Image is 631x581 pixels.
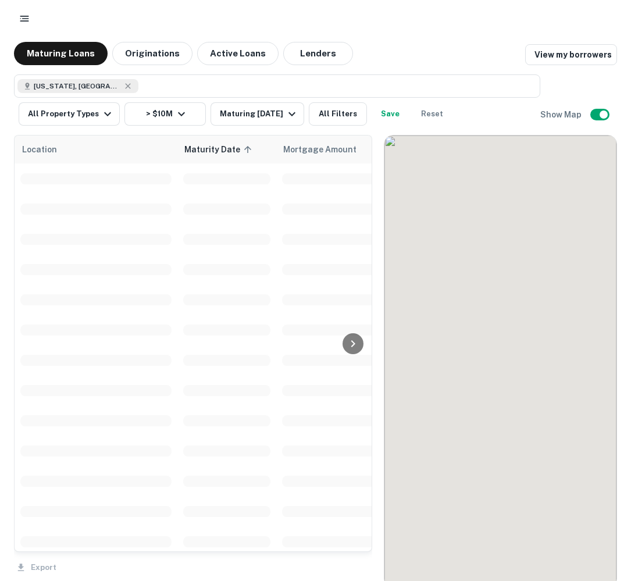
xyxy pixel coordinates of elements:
button: Maturing Loans [14,42,108,65]
button: Reset [413,102,451,126]
button: Originations [112,42,192,65]
th: Location [15,136,177,163]
button: Save your search to get updates of matches that match your search criteria. [372,102,409,126]
span: [US_STATE], [GEOGRAPHIC_DATA] [34,81,121,91]
span: Mortgage Amount [283,142,372,156]
button: All Filters [309,102,367,126]
button: All Property Types [19,102,120,126]
th: Mortgage Amount [276,136,404,163]
button: Active Loans [197,42,279,65]
th: Maturity Date [177,136,276,163]
div: Maturing [DATE] [220,107,299,121]
button: > $10M [124,102,206,126]
span: Maturity Date [184,142,255,156]
h6: Show Map [540,108,583,121]
span: Location [22,142,57,156]
iframe: Chat Widget [573,488,631,544]
a: View my borrowers [525,44,617,65]
button: Maturing [DATE] [211,102,304,126]
button: Lenders [283,42,353,65]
